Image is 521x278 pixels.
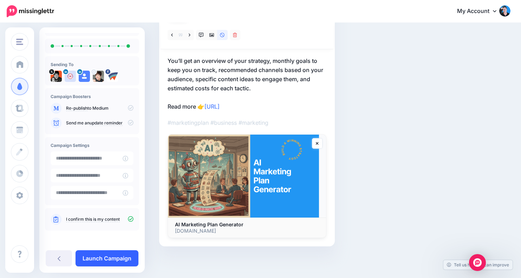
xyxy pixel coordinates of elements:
a: I confirm this is my content [66,216,120,222]
h4: Sending To [51,62,133,67]
p: #marketingplan #business #marketing [168,118,326,127]
a: update reminder [90,120,123,126]
img: menu.png [16,39,23,45]
img: AI Marketing Plan Generator [168,135,326,218]
p: You’ll get an overview of your strategy, monthly goals to keep you on track, recommended channels... [168,56,326,111]
img: N1gZh5WR-11723.jpg [51,71,62,82]
div: Open Intercom Messenger [469,254,486,271]
h4: Campaign Settings [51,143,133,148]
img: user_default_image.png [79,71,90,82]
img: 192471050_2832387843689755_4661632743868648320_n-bsa111817.png [107,71,118,82]
img: Missinglettr [7,5,54,17]
p: Send me an [66,120,133,126]
p: [DOMAIN_NAME] [175,228,319,234]
a: Tell us how we can improve [443,260,513,270]
a: My Account [450,3,510,20]
h4: Campaign Boosters [51,94,133,99]
img: ACg8ocLMrMDswCK-kHa7YCTxeLYiuqoGyEsJ8cDsC79PSkE-gQs96-c-74326.png [93,71,104,82]
a: [URL] [204,103,220,110]
b: AI Marketing Plan Generator [175,221,243,227]
a: Re-publish [66,105,87,111]
img: user_default_image.png [65,71,76,82]
p: to Medium [66,105,133,111]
